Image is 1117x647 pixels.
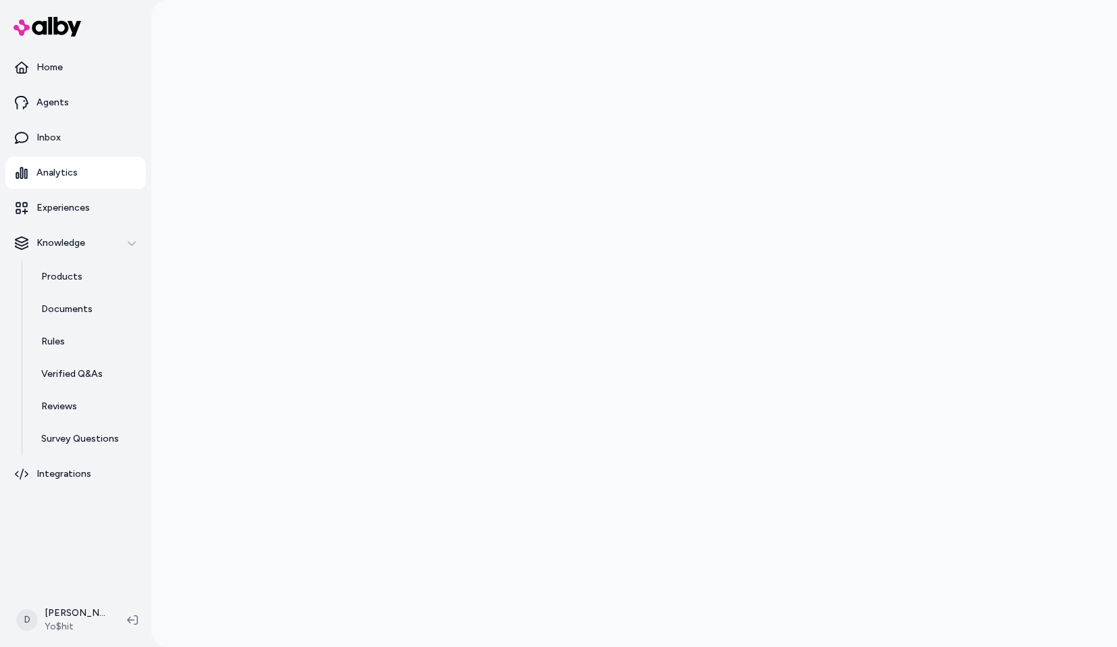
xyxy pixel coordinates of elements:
span: D [16,609,38,631]
p: Rules [41,335,65,348]
p: Agents [36,96,69,109]
a: Analytics [5,157,146,189]
a: Products [28,261,146,293]
a: Rules [28,326,146,358]
a: Documents [28,293,146,326]
span: Yo$hit [45,620,105,633]
a: Experiences [5,192,146,224]
p: Products [41,270,82,284]
p: Inbox [36,131,61,145]
button: Knowledge [5,227,146,259]
a: Reviews [28,390,146,423]
p: [PERSON_NAME] [45,606,105,620]
p: Reviews [41,400,77,413]
img: alby Logo [14,17,81,36]
a: Integrations [5,458,146,490]
a: Home [5,51,146,84]
p: Survey Questions [41,432,119,446]
a: Agents [5,86,146,119]
p: Home [36,61,63,74]
p: Documents [41,303,93,316]
p: Experiences [36,201,90,215]
p: Analytics [36,166,78,180]
p: Verified Q&As [41,367,103,381]
p: Integrations [36,467,91,481]
a: Inbox [5,122,146,154]
a: Survey Questions [28,423,146,455]
button: D[PERSON_NAME]Yo$hit [8,598,116,642]
a: Verified Q&As [28,358,146,390]
p: Knowledge [36,236,85,250]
